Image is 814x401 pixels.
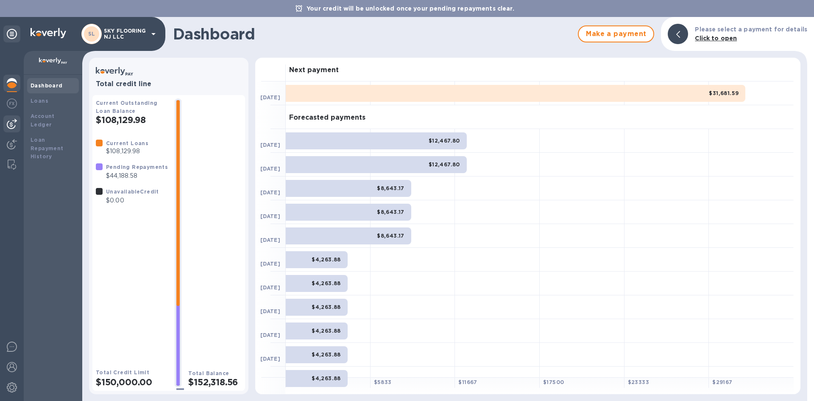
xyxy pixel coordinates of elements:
[260,332,280,338] b: [DATE]
[260,94,280,101] b: [DATE]
[458,379,477,385] b: $ 11667
[377,233,404,239] b: $8,643.17
[585,29,647,39] span: Make a payment
[307,5,514,12] b: Your credit will be unlocked once your pending repayments clear.
[377,209,404,215] b: $8,643.17
[628,379,649,385] b: $ 23333
[106,171,168,180] p: $44,188.58
[31,98,48,104] b: Loans
[31,82,63,89] b: Dashboard
[106,188,159,195] b: Unavailable Credit
[96,80,242,88] h3: Total credit line
[7,98,17,109] img: Foreign exchange
[173,25,574,43] h1: Dashboard
[260,189,280,196] b: [DATE]
[312,280,341,286] b: $4,263.88
[709,90,739,96] b: $31,681.59
[289,66,339,74] h3: Next payment
[3,25,20,42] div: Unpin categories
[188,377,242,387] h2: $152,318.56
[260,284,280,291] b: [DATE]
[312,304,341,310] b: $4,263.88
[312,375,341,381] b: $4,263.88
[106,140,148,146] b: Current Loans
[260,308,280,314] b: [DATE]
[260,213,280,219] b: [DATE]
[188,370,229,376] b: Total Balance
[289,114,365,122] h3: Forecasted payments
[96,115,168,125] h2: $108,129.98
[374,379,392,385] b: $ 5833
[260,237,280,243] b: [DATE]
[96,369,149,376] b: Total Credit Limit
[104,28,146,40] p: SKY FLOORING NJ LLC
[578,25,654,42] button: Make a payment
[106,164,168,170] b: Pending Repayments
[31,28,66,38] img: Logo
[312,351,341,358] b: $4,263.88
[88,31,95,37] b: SL
[312,328,341,334] b: $4,263.88
[695,35,737,42] b: Click to open
[31,137,64,160] b: Loan Repayment History
[543,379,564,385] b: $ 17500
[260,261,280,267] b: [DATE]
[260,165,280,172] b: [DATE]
[695,26,807,33] b: Please select a payment for details
[31,113,55,128] b: Account Ledger
[96,377,168,387] h2: $150,000.00
[712,379,732,385] b: $ 29167
[96,100,158,114] b: Current Outstanding Loan Balance
[377,185,404,191] b: $8,643.17
[106,147,148,156] p: $108,129.98
[312,256,341,263] b: $4,263.88
[429,161,460,168] b: $12,467.80
[106,196,159,205] p: $0.00
[260,356,280,362] b: [DATE]
[260,142,280,148] b: [DATE]
[429,137,460,144] b: $12,467.80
